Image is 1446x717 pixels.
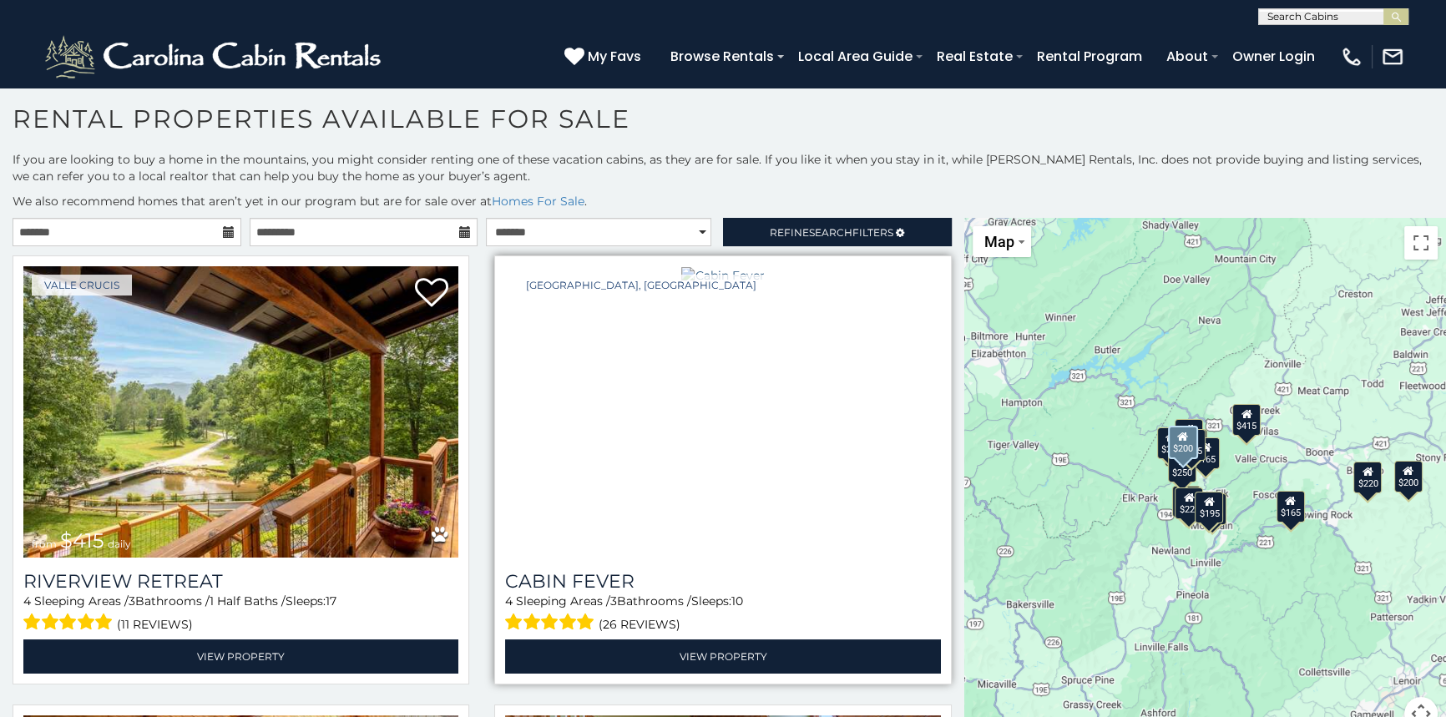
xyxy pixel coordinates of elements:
div: $135 [1176,419,1204,451]
span: (26 reviews) [599,613,680,635]
a: Owner Login [1224,42,1323,71]
span: 17 [326,593,336,608]
span: daily [596,538,619,550]
span: 1 Half Baths / [210,593,286,608]
div: $225 [1176,487,1204,519]
span: Refine Filters [770,226,893,239]
a: Cabin Fever [505,570,940,593]
a: About [1158,42,1216,71]
span: 3 [129,593,135,608]
span: (11 reviews) [117,613,193,635]
div: $265 [1157,427,1186,459]
div: $165 [1277,491,1305,523]
span: Search [809,226,852,239]
div: $165 [1191,437,1220,469]
a: View Property [505,639,940,674]
span: 10 [731,593,743,608]
span: 3 [610,593,617,608]
button: Toggle fullscreen view [1404,226,1438,260]
a: Local Area Guide [790,42,921,71]
a: Add to favorites [897,276,931,311]
span: 4 [505,593,513,608]
span: $200 [542,528,593,553]
a: [GEOGRAPHIC_DATA], [GEOGRAPHIC_DATA] [513,275,769,295]
img: mail-regular-white.png [1381,45,1404,68]
a: View Property [23,639,458,674]
div: Sleeping Areas / Bathrooms / Sleeps: [505,593,940,635]
button: Change map style [973,226,1031,257]
a: My Favs [564,46,645,68]
div: $415 [1233,404,1261,436]
a: Riverview Retreat [23,570,458,593]
span: My Favs [588,46,641,67]
a: Valle Crucis [32,275,132,295]
img: Cabin Fever [681,267,764,284]
img: Riverview Retreat [23,266,458,558]
div: $420 [1172,486,1201,518]
img: White-1-2.png [42,32,388,82]
a: Browse Rentals [662,42,782,71]
div: $200 [1394,461,1423,492]
a: Real Estate [928,42,1021,71]
a: RefineSearchFilters [723,218,952,246]
div: $200 [1168,426,1198,459]
span: Map [984,233,1014,250]
span: from [513,538,538,550]
span: from [32,538,57,550]
a: Cabin Fever from $200 daily [505,266,940,558]
span: $415 [60,528,104,553]
div: Sleeping Areas / Bathrooms / Sleeps: [23,593,458,635]
a: Riverview Retreat from $415 daily [23,266,458,558]
a: Rental Program [1029,42,1150,71]
a: Homes For Sale [492,194,584,209]
span: daily [108,538,131,550]
a: Add to favorites [415,276,448,311]
div: $195 [1196,492,1224,523]
div: $250 [1168,451,1196,482]
div: $220 [1354,462,1383,493]
img: phone-regular-white.png [1340,45,1363,68]
span: 4 [23,593,31,608]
